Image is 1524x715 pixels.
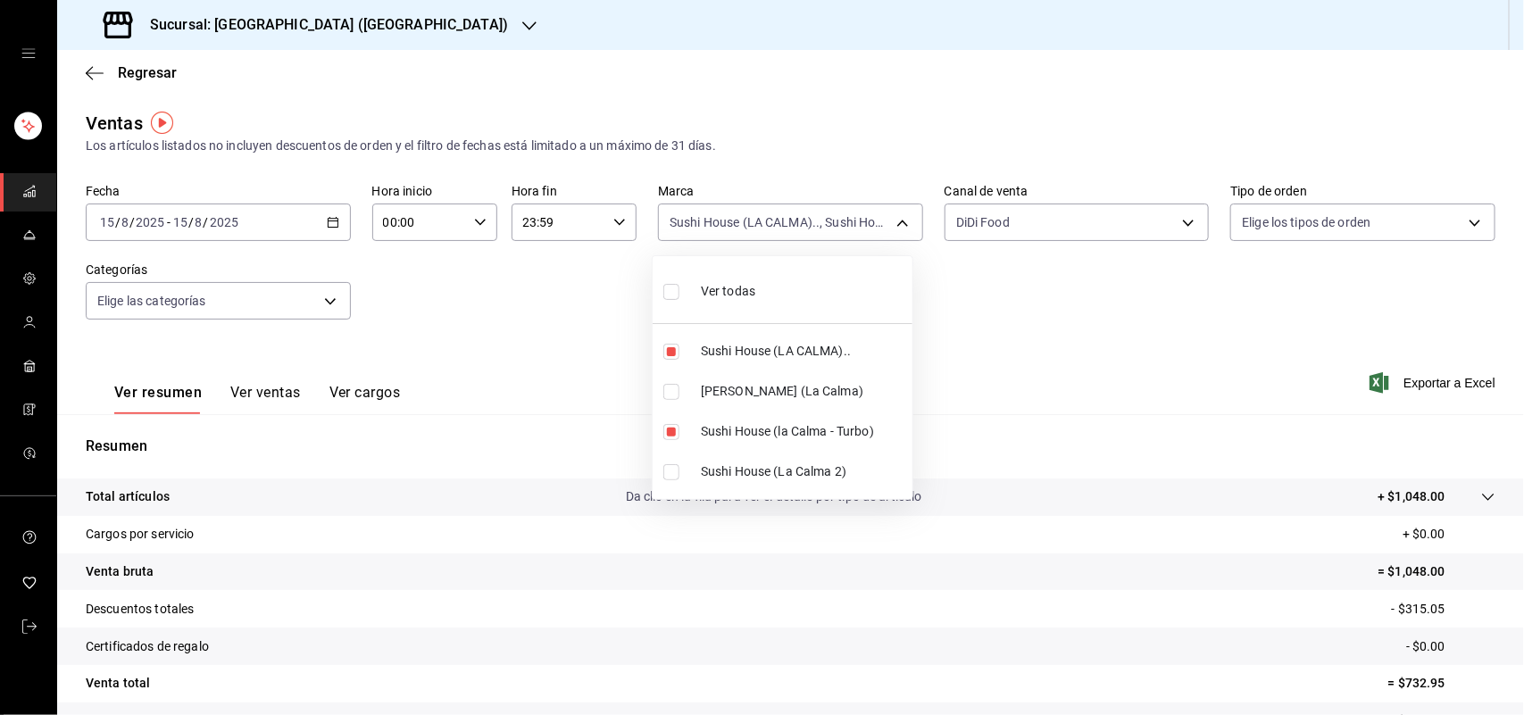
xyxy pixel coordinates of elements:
[701,422,905,441] span: Sushi House (la Calma - Turbo)
[701,282,755,301] span: Ver todas
[151,112,173,134] img: Tooltip marker
[701,462,905,481] span: Sushi House (La Calma 2)
[701,382,905,401] span: [PERSON_NAME] (La Calma)
[701,342,905,361] span: Sushi House (LA CALMA)..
